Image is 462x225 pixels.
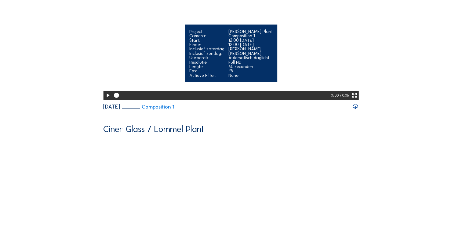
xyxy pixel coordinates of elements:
[189,73,225,77] div: Actieve Filter:
[189,60,225,64] div: Resolutie:
[228,51,273,55] div: [PERSON_NAME]
[189,34,225,38] div: Camera:
[228,55,273,60] div: Automatisch daglicht
[228,64,273,69] div: 60 seconden
[228,29,273,34] div: [PERSON_NAME] Plant
[340,91,349,100] div: / 0:06
[189,42,225,47] div: Einde:
[228,73,273,77] div: None
[189,38,225,42] div: Start:
[189,29,225,34] div: Project:
[189,69,225,73] div: Fps:
[189,51,225,55] div: Inclusief zondag:
[228,42,273,47] div: 12:00 [DATE]
[189,47,225,51] div: Inclusief zaterdag:
[103,104,120,110] div: [DATE]
[103,125,204,134] div: Ciner Glass / Lommel Plant
[228,60,273,64] div: Full HD
[228,69,273,73] div: 25
[228,34,273,38] div: Composition 1
[228,47,273,51] div: [PERSON_NAME]
[228,38,273,42] div: 12:00 [DATE]
[331,91,340,100] div: 0: 00
[189,55,225,60] div: Uurbereik:
[189,64,225,69] div: Lengte:
[122,104,174,109] a: Composition 1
